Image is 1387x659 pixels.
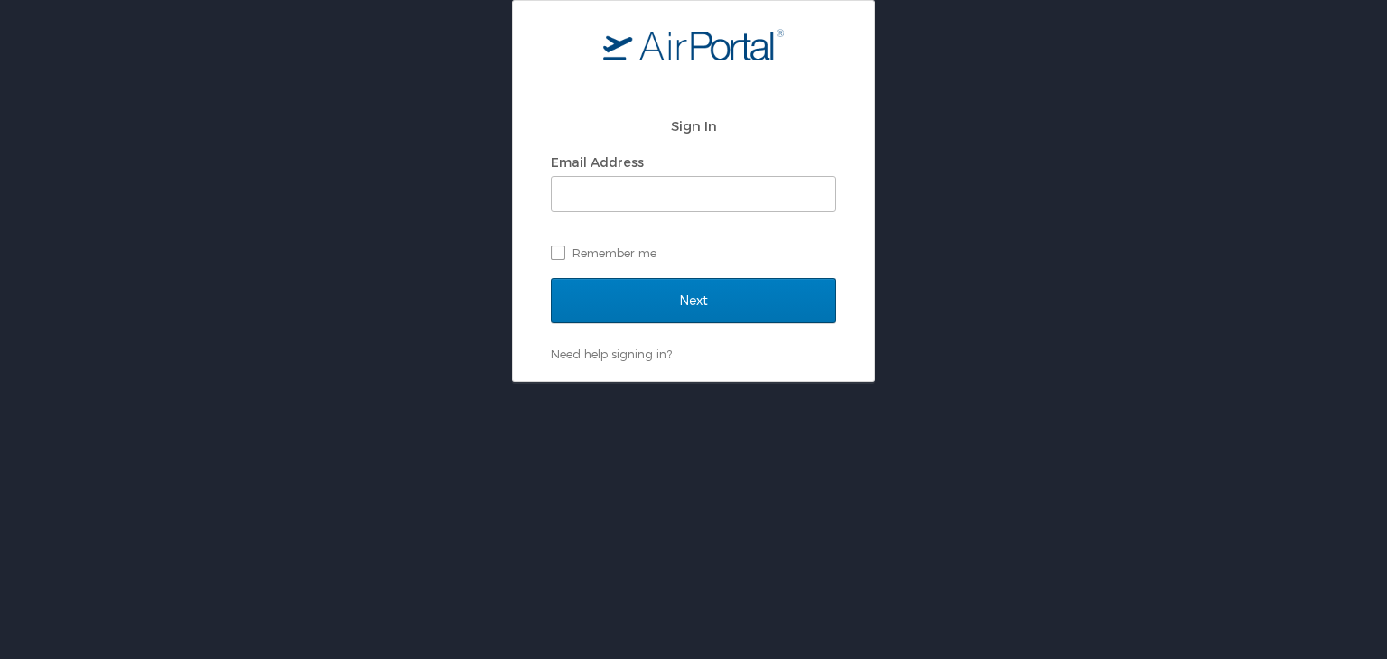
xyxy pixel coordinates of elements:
img: logo [603,28,784,60]
h2: Sign In [551,116,836,136]
label: Email Address [551,154,644,170]
a: Need help signing in? [551,347,672,361]
label: Remember me [551,239,836,266]
input: Next [551,278,836,323]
